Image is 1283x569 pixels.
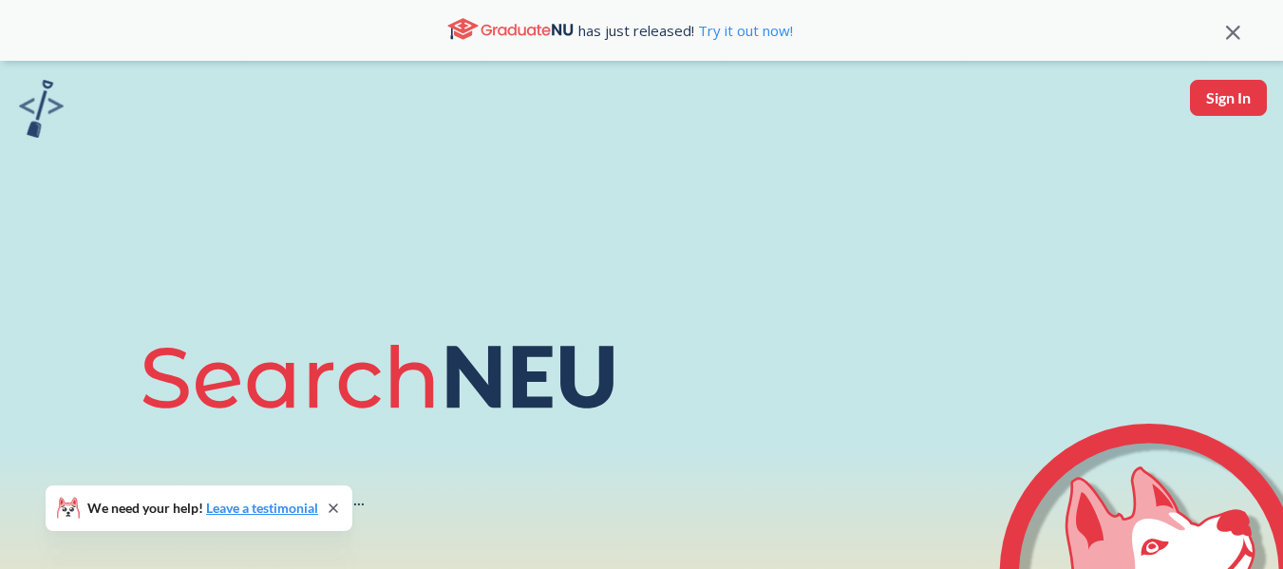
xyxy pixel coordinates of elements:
[206,500,318,516] a: Leave a testimonial
[19,80,64,143] a: sandbox logo
[19,80,64,138] img: sandbox logo
[87,502,318,515] span: We need your help!
[694,21,793,40] a: Try it out now!
[1190,80,1267,116] button: Sign In
[578,20,793,41] span: has just released!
